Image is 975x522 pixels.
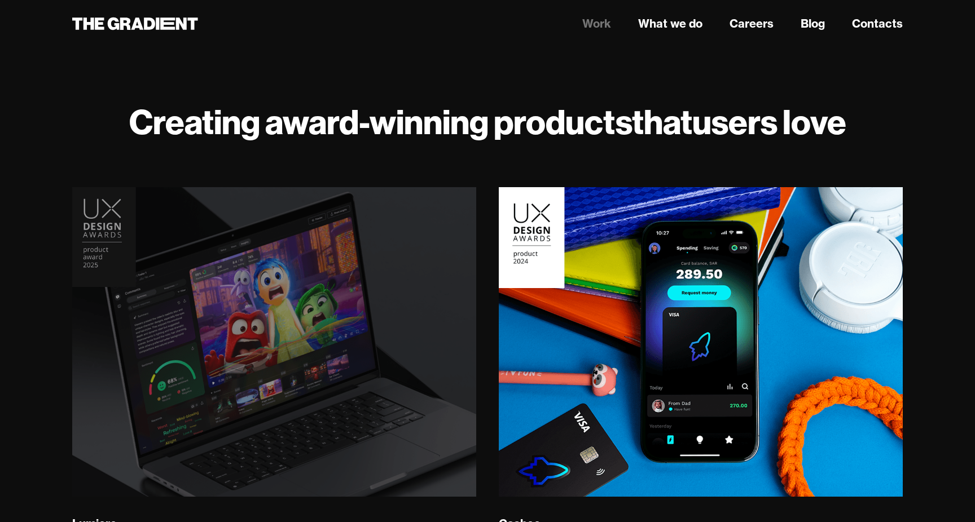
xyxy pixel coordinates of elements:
[72,101,903,142] h1: Creating award-winning products users love
[730,15,774,32] a: Careers
[632,100,692,143] strong: that
[852,15,903,32] a: Contacts
[582,15,611,32] a: Work
[801,15,825,32] a: Blog
[638,15,702,32] a: What we do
